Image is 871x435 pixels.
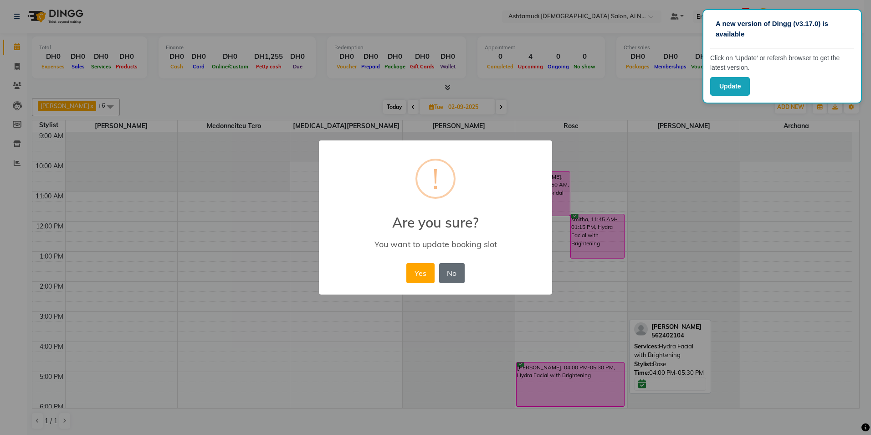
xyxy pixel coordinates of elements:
button: No [439,263,465,283]
h2: Are you sure? [319,203,552,231]
div: You want to update booking slot [332,239,539,249]
button: Yes [406,263,434,283]
button: Update [710,77,750,96]
div: ! [432,161,439,197]
p: A new version of Dingg (v3.17.0) is available [716,19,849,39]
p: Click on ‘Update’ or refersh browser to get the latest version. [710,53,854,72]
